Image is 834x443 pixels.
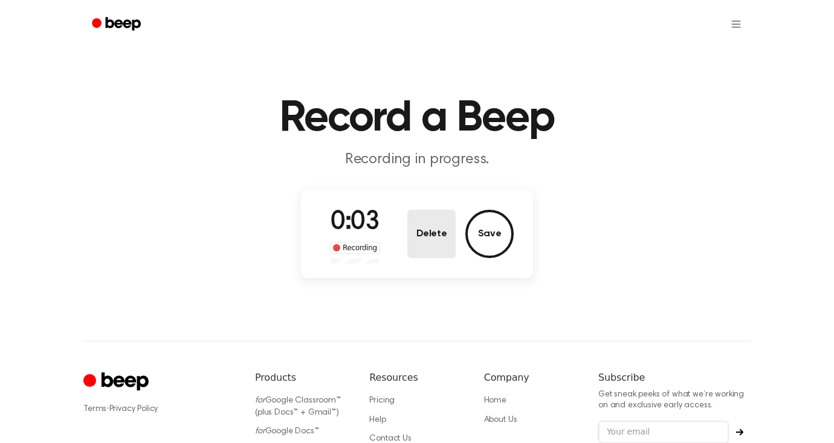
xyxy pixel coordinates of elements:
div: Recording [330,242,380,254]
a: Privacy Policy [109,405,158,413]
button: Delete Audio Record [407,210,456,258]
a: Help [369,416,386,424]
a: Terms [83,405,106,413]
h6: Subscribe [598,370,751,385]
h1: Record a Beep [108,97,726,140]
i: for [255,427,265,436]
i: for [255,396,265,405]
a: Cruip [83,370,152,394]
button: Save Audio Record [465,210,514,258]
a: Beep [83,13,152,36]
a: Home [484,396,506,405]
h6: Products [255,370,350,385]
a: forGoogle Docs™ [255,427,319,436]
button: Subscribe [729,428,751,436]
button: Open menu [722,10,751,39]
h6: Resources [369,370,464,385]
a: Contact Us [369,435,411,443]
a: Pricing [369,396,395,405]
a: forGoogle Classroom™ (plus Docs™ + Gmail™) [255,396,341,417]
p: Recording in progress. [185,150,649,170]
div: · [83,403,236,415]
a: About Us [484,416,517,424]
span: 0:03 [331,210,379,235]
p: Get sneak peeks of what we’re working on and exclusive early access. [598,390,751,411]
h6: Company [484,370,579,385]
